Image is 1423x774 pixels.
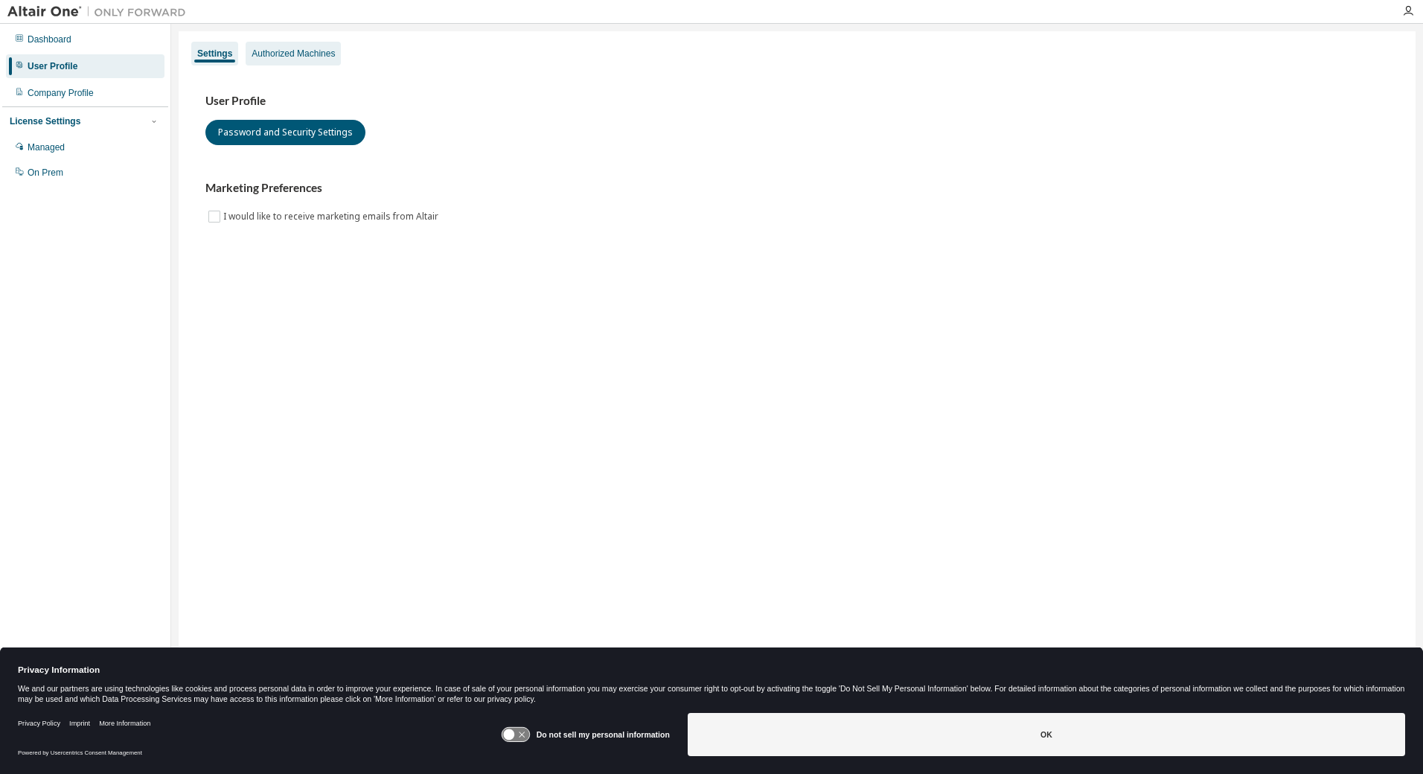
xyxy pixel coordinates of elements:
div: Settings [197,48,232,60]
h3: User Profile [205,94,1389,109]
div: Authorized Machines [252,48,335,60]
div: User Profile [28,60,77,72]
div: License Settings [10,115,80,127]
h3: Marketing Preferences [205,181,1389,196]
button: Password and Security Settings [205,120,365,145]
div: On Prem [28,167,63,179]
img: Altair One [7,4,194,19]
div: Company Profile [28,87,94,99]
div: Managed [28,141,65,153]
label: I would like to receive marketing emails from Altair [223,208,441,226]
div: Dashboard [28,33,71,45]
